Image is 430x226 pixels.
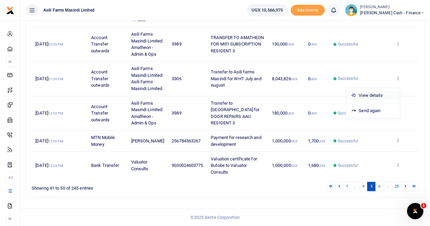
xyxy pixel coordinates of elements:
span: Account Transfer outwards [91,35,109,53]
span: 1 [421,203,426,208]
small: 12:50 PM [48,139,63,143]
span: Asili Farms Masindi Limited [41,7,97,13]
span: MTN Mobile Money [91,135,115,147]
span: Transfer to [GEOGRAPHIC_DATA] for DOOR REPAIRS AAU RESIDENT 3 [211,101,259,126]
li: Toup your wallet [291,5,325,16]
small: UGX [310,77,317,81]
span: Successful [338,138,358,144]
a: Add money [291,7,325,12]
small: 12:52 PM [48,111,63,115]
span: [PERSON_NAME] [131,138,164,143]
span: 1,680 [308,163,325,168]
a: Send again [346,106,400,116]
span: Asili Farms Masindi Limited: Asili Farms Masindi Limited [131,66,163,91]
span: 8,043,826 [272,76,297,81]
span: Bank Transfer [91,163,119,168]
span: Asili Farms Masindi Limited: Amatheon - Admin & Ops [131,101,163,126]
a: 5 [367,182,375,191]
span: 180,000 [272,110,294,116]
span: Successful [338,110,358,116]
a: profile-user [PERSON_NAME] [PERSON_NAME] Cash - Finance [345,4,425,16]
span: [DATE] [35,163,63,168]
small: 02:53 PM [48,42,63,46]
span: [DATE] [35,138,63,143]
small: UGX [319,164,325,168]
li: Ac [5,172,15,183]
span: Successful [338,41,358,47]
span: 130,000 [272,41,294,47]
img: logo-small [6,6,14,15]
span: UGX 10,566,975 [252,7,283,14]
li: Wallet ballance [244,4,291,16]
small: UGX [287,42,294,46]
a: 1 [343,182,351,191]
span: TRANSFER TO AMATHEON FOR MIFI SUBSCRIPTION RESIDENT 3 [211,35,264,53]
a: 6 [375,182,383,191]
small: [PERSON_NAME] [360,4,425,10]
span: [DATE] [35,110,63,116]
li: M [5,213,15,224]
span: 0 [308,76,317,81]
small: UGX [319,139,325,143]
img: profile-user [345,4,357,16]
span: [DATE] [35,76,63,81]
small: UGX [310,42,317,46]
small: 01:04 PM [48,77,63,81]
span: 1,700 [308,138,325,143]
span: 9030024603775 [172,163,203,168]
a: View details [346,91,400,100]
li: M [5,56,15,67]
span: Successful [338,162,358,169]
span: 3989 [172,41,181,47]
span: Valuator Consults [131,159,148,171]
a: 25 [392,182,402,191]
iframe: Intercom live chat [407,203,423,219]
span: Payment for research and development [211,135,261,147]
span: Add money [291,5,325,16]
small: 12:23 PM [48,164,63,168]
span: 0 [308,110,317,116]
small: UGX [287,111,294,115]
small: UGX [291,77,297,81]
a: UGX 10,566,975 [246,4,288,16]
span: Asili Farms Masindi Limited: Amatheon - Admin & Ops [131,32,163,57]
small: UGX [291,139,297,143]
span: [DATE] [35,41,63,47]
span: 1,000,000 [272,163,297,168]
span: Account Transfer outwards [91,69,109,88]
span: 3306 [172,76,181,81]
span: Valuation certificate for Butobe to Valuator Consults [211,156,257,175]
span: 1,000,000 [272,138,297,143]
span: Transfer to Asili farms Masindi for WHT July and August [211,69,261,88]
small: UGX [310,111,317,115]
span: [PERSON_NAME] Cash - Finance [360,10,425,16]
span: 3989 [172,110,181,116]
div: Showing 41 to 50 of 245 entries [32,181,190,192]
span: 0 [308,41,317,47]
a: logo-small logo-large logo-large [6,7,14,13]
a: 4 [359,182,367,191]
small: UGX [291,164,297,168]
span: 256784363267 [172,138,201,143]
span: Account Transfer outwards [91,104,109,122]
span: Successful [338,75,358,82]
